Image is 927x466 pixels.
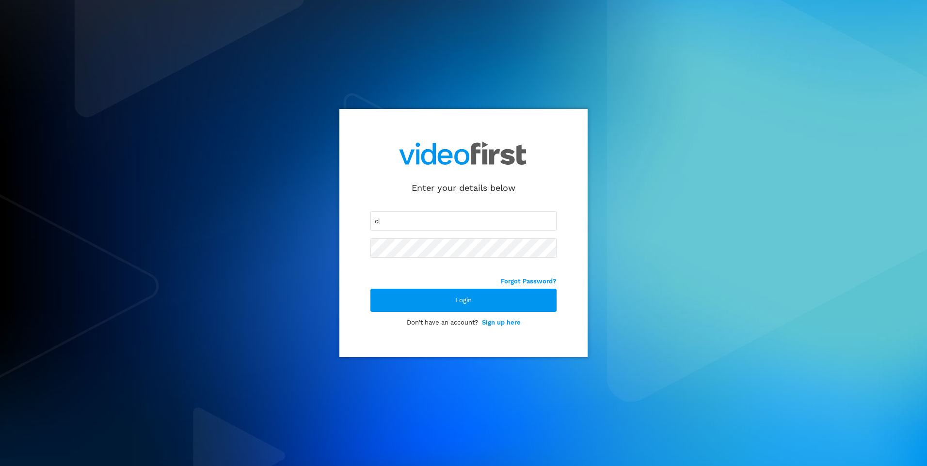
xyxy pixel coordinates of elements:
span: Login [455,297,472,304]
div: Don't have an account? [407,320,521,326]
input: Your email [370,211,557,231]
a: Forgot Password? [501,278,557,285]
a: Sign up here [482,319,521,326]
div: Enter your details below [412,184,515,192]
